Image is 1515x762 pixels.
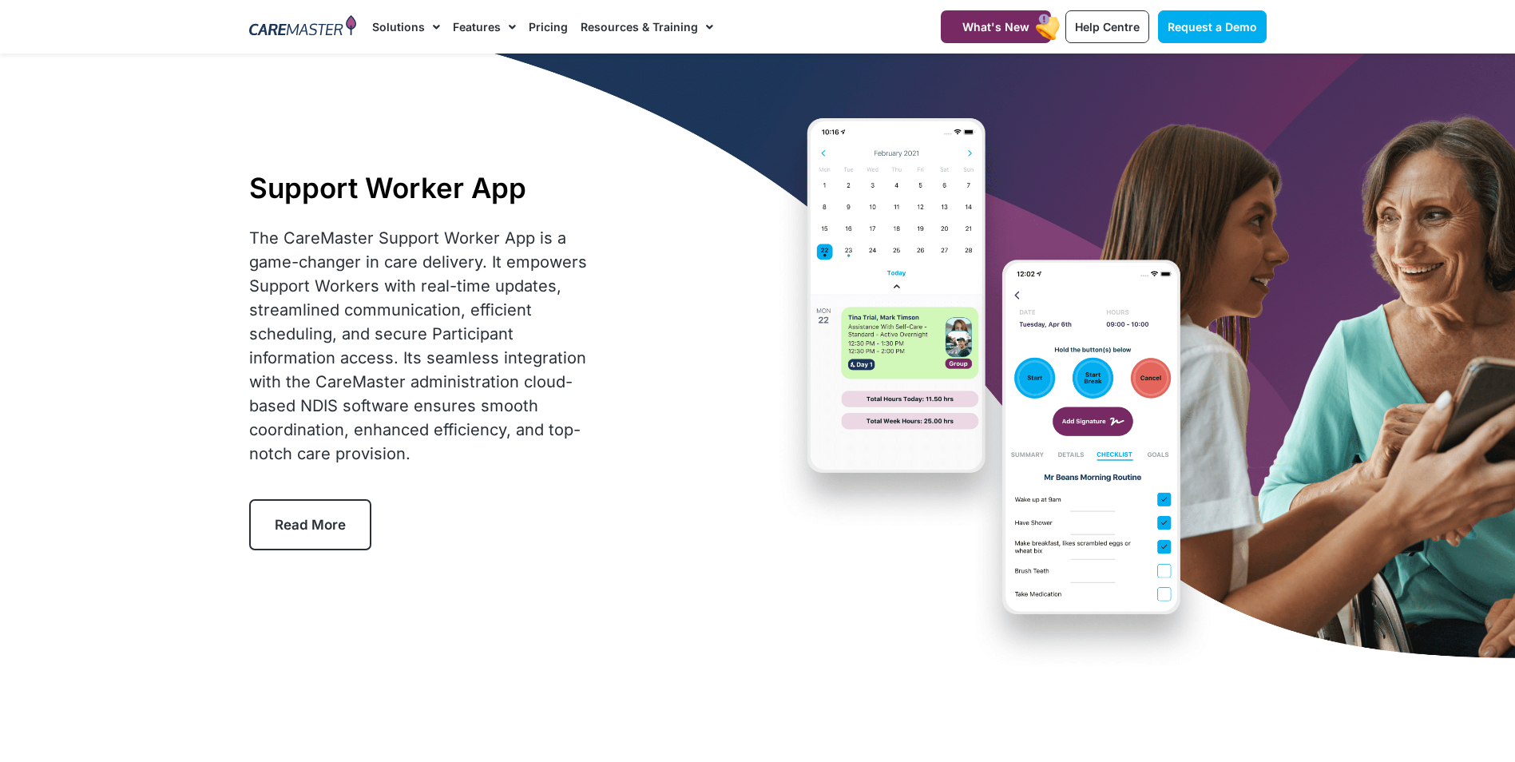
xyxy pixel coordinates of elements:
[249,171,595,204] h1: Support Worker App
[1065,10,1149,43] a: Help Centre
[1158,10,1267,43] a: Request a Demo
[941,10,1051,43] a: What's New
[1075,20,1140,34] span: Help Centre
[962,20,1029,34] span: What's New
[249,15,357,39] img: CareMaster Logo
[249,499,371,550] a: Read More
[1168,20,1257,34] span: Request a Demo
[275,517,346,533] span: Read More
[249,226,595,466] div: The CareMaster Support Worker App is a game-changer in care delivery. It empowers Support Workers...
